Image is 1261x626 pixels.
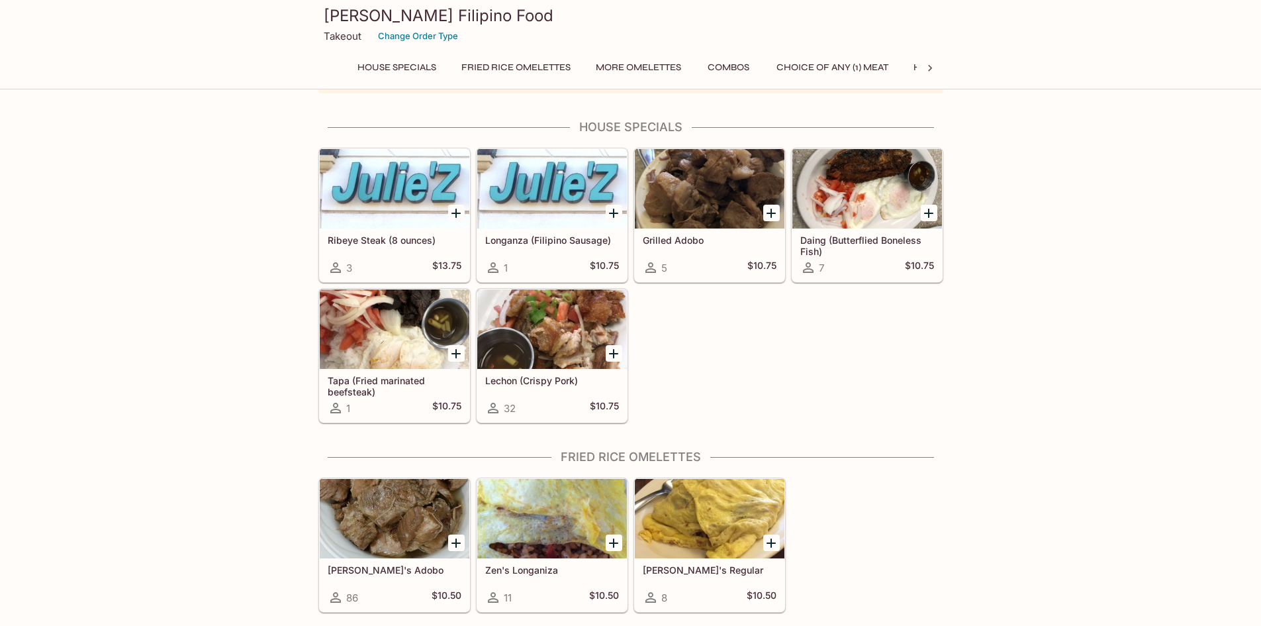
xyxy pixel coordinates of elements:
[590,400,619,416] h5: $10.75
[485,235,619,246] h5: Longanza (Filipino Sausage)
[477,148,628,282] a: Longanza (Filipino Sausage)1$10.75
[346,402,350,415] span: 1
[635,479,784,558] div: Ralph's Regular
[432,260,461,276] h5: $13.75
[905,260,934,276] h5: $10.75
[328,564,461,576] h5: [PERSON_NAME]'s Adobo
[606,205,622,221] button: Add Longanza (Filipino Sausage)
[448,535,465,551] button: Add Julie's Adobo
[504,402,516,415] span: 32
[328,235,461,246] h5: Ribeye Steak (8 ounces)
[350,58,444,77] button: House Specials
[324,30,361,42] p: Takeout
[763,535,780,551] button: Add Ralph's Regular
[432,400,461,416] h5: $10.75
[328,375,461,397] h5: Tapa (Fried marinated beefsteak)
[589,590,619,605] h5: $10.50
[485,375,619,386] h5: Lechon (Crispy Pork)
[792,149,942,229] div: Daing (Butterflied Boneless Fish)
[346,592,358,604] span: 86
[320,479,469,558] div: Julie's Adobo
[921,205,937,221] button: Add Daing (Butterflied Boneless Fish)
[699,58,759,77] button: Combos
[448,345,465,362] button: Add Tapa (Fried marinated beefsteak)
[661,262,667,274] span: 5
[606,345,622,362] button: Add Lechon (Crispy Pork)
[372,26,464,46] button: Change Order Type
[320,289,469,369] div: Tapa (Fried marinated beefsteak)
[590,260,619,276] h5: $10.75
[319,478,470,612] a: [PERSON_NAME]'s Adobo86$10.50
[324,5,938,26] h3: [PERSON_NAME] Filipino Food
[643,564,776,576] h5: [PERSON_NAME]'s Regular
[318,120,943,134] h4: House Specials
[346,262,352,274] span: 3
[747,590,776,605] h5: $10.50
[800,235,934,256] h5: Daing (Butterflied Boneless Fish)
[477,149,627,229] div: Longanza (Filipino Sausage)
[477,289,628,423] a: Lechon (Crispy Pork)32$10.75
[635,149,784,229] div: Grilled Adobo
[477,289,627,369] div: Lechon (Crispy Pork)
[504,262,508,274] span: 1
[634,148,785,282] a: Grilled Adobo5$10.75
[769,58,896,77] button: Choice of Any (1) Meat
[643,235,776,246] h5: Grilled Adobo
[432,590,461,605] h5: $10.50
[320,149,469,229] div: Ribeye Steak (8 ounces)
[454,58,578,77] button: Fried Rice Omelettes
[504,592,512,604] span: 11
[448,205,465,221] button: Add Ribeye Steak (8 ounces)
[477,478,628,612] a: Zen's Longaniza11$10.50
[485,564,619,576] h5: Zen's Longaniza
[906,58,971,77] button: Hotcakes
[319,148,470,282] a: Ribeye Steak (8 ounces)3$13.75
[318,450,943,464] h4: Fried Rice Omelettes
[634,478,785,612] a: [PERSON_NAME]'s Regular8$10.50
[763,205,780,221] button: Add Grilled Adobo
[792,148,943,282] a: Daing (Butterflied Boneless Fish)7$10.75
[477,479,627,558] div: Zen's Longaniza
[747,260,776,276] h5: $10.75
[661,592,667,604] span: 8
[588,58,688,77] button: More Omelettes
[319,289,470,423] a: Tapa (Fried marinated beefsteak)1$10.75
[606,535,622,551] button: Add Zen's Longaniza
[819,262,824,274] span: 7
